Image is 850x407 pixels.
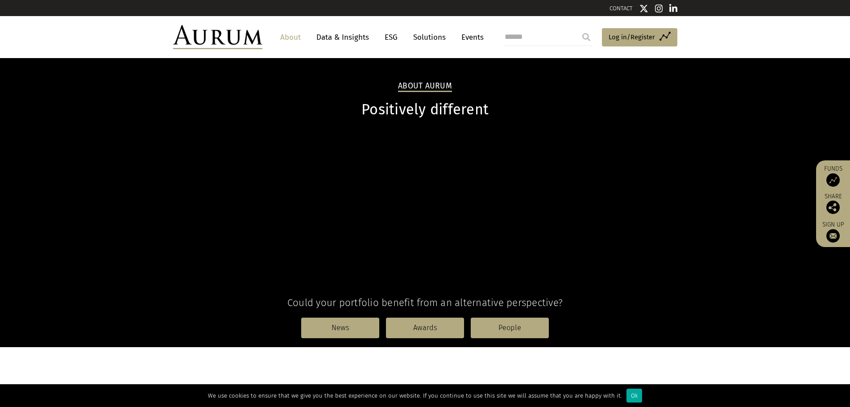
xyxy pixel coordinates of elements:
img: Aurum [173,25,262,49]
a: About [276,29,305,46]
a: Log in/Register [602,28,677,47]
a: Funds [821,165,846,187]
img: Sign up to our newsletter [826,229,840,243]
div: Share [821,193,846,214]
h1: Positively different [173,101,677,118]
img: Linkedin icon [669,4,677,13]
img: Access Funds [826,173,840,187]
img: Share this post [826,201,840,214]
a: ESG [380,29,402,46]
a: News [301,318,379,338]
a: Solutions [409,29,450,46]
h4: Could your portfolio benefit from an alternative perspective? [173,297,677,309]
span: Log in/Register [609,32,655,42]
a: Awards [386,318,464,338]
a: People [471,318,549,338]
h2: About Aurum [398,81,452,92]
img: Instagram icon [655,4,663,13]
a: CONTACT [610,5,633,12]
a: Data & Insights [312,29,373,46]
img: Twitter icon [639,4,648,13]
input: Submit [577,28,595,46]
a: Sign up [821,221,846,243]
div: Ok [626,389,642,403]
a: Events [457,29,484,46]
